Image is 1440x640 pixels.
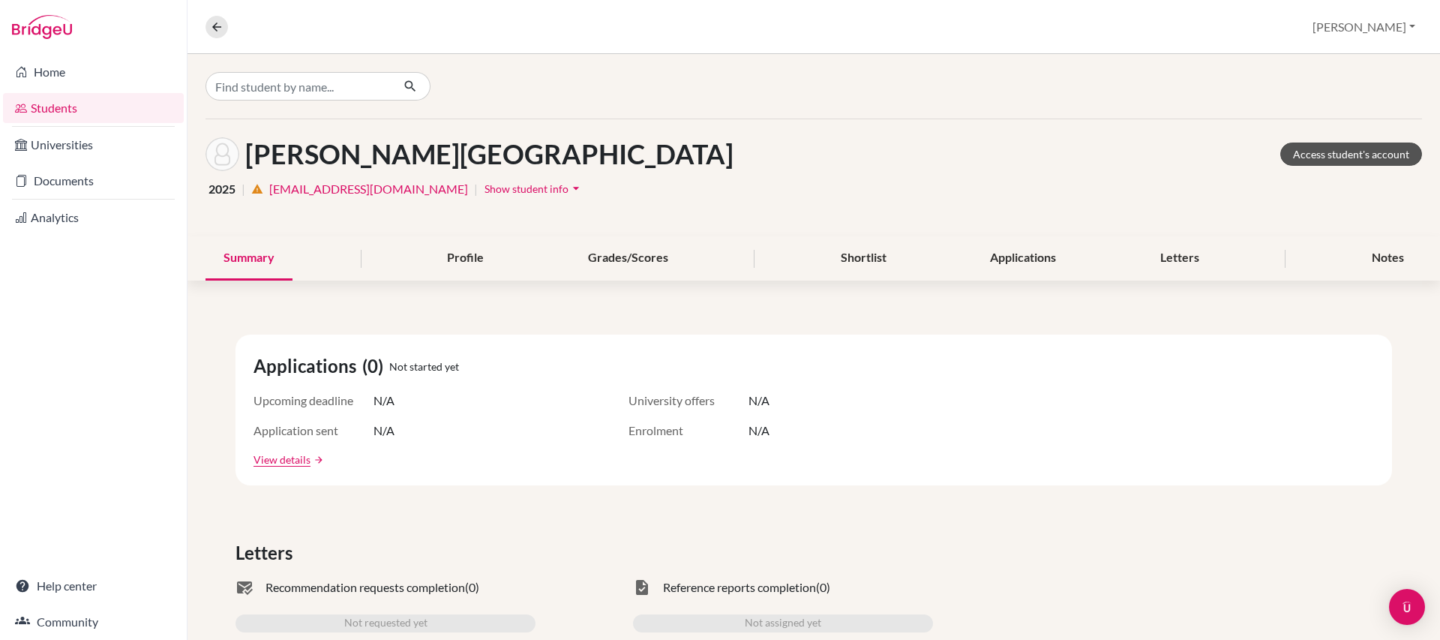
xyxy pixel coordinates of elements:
a: Help center [3,571,184,601]
span: task [633,578,651,596]
span: (0) [362,353,389,380]
span: mark_email_read [235,578,253,596]
span: Reference reports completion [663,578,816,596]
img: Aurora Denogean's avatar [205,137,239,171]
h1: [PERSON_NAME][GEOGRAPHIC_DATA] [245,138,733,170]
span: 2025 [208,180,235,198]
a: Analytics [3,203,184,233]
i: arrow_drop_down [568,181,583,196]
div: Shortlist [823,236,904,281]
span: Applications [253,353,362,380]
a: Documents [3,166,184,196]
span: N/A [748,392,769,410]
span: University offers [628,392,748,410]
a: Universities [3,130,184,160]
span: N/A [373,422,394,440]
span: Show student info [484,182,568,195]
div: Summary [205,236,292,281]
span: Enrolment [628,422,748,440]
span: Recommendation requests completion [265,578,465,596]
div: Letters [1142,236,1217,281]
a: View details [253,452,310,467]
span: (0) [465,578,479,596]
a: Home [3,57,184,87]
span: (0) [816,578,830,596]
span: Not started yet [389,359,459,374]
a: Community [3,607,184,637]
i: warning [251,183,263,195]
img: Bridge-U [12,15,72,39]
span: Letters [235,539,298,566]
span: Application sent [253,422,373,440]
div: Open Intercom Messenger [1389,589,1425,625]
div: Profile [429,236,502,281]
div: Grades/Scores [570,236,686,281]
span: Not assigned yet [745,614,821,632]
input: Find student by name... [205,72,391,101]
a: arrow_forward [310,455,324,465]
span: Not requested yet [344,614,427,632]
div: Applications [972,236,1074,281]
span: N/A [748,422,769,440]
a: Access student's account [1280,143,1422,166]
div: Notes [1354,236,1422,281]
span: N/A [373,392,394,410]
a: [EMAIL_ADDRESS][DOMAIN_NAME] [269,180,468,198]
span: Upcoming deadline [253,392,373,410]
a: Students [3,93,184,123]
span: | [241,180,245,198]
span: | [474,180,478,198]
button: Show student infoarrow_drop_down [484,177,584,200]
button: [PERSON_NAME] [1306,13,1422,41]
